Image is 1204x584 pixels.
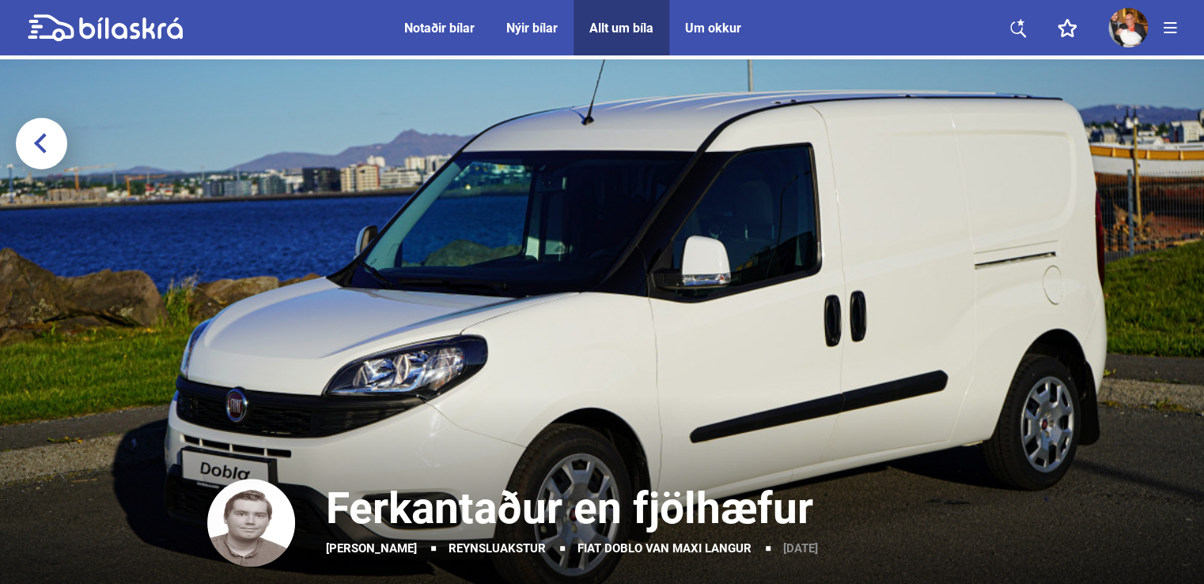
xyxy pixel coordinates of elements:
[577,541,752,556] a: Fiat Doblo Van Maxi langur
[506,21,558,36] a: Nýir bílar
[449,541,546,556] a: Reynsluakstur
[589,21,653,36] a: Allt um bíla
[783,541,818,556] a: [DATE]
[685,21,741,36] a: Um okkur
[404,21,475,36] a: Notaðir bílar
[326,487,997,530] h1: Ferkantaður en fjölhæfur
[1108,8,1148,47] img: 10160347068628909.jpg
[326,541,417,556] a: [PERSON_NAME]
